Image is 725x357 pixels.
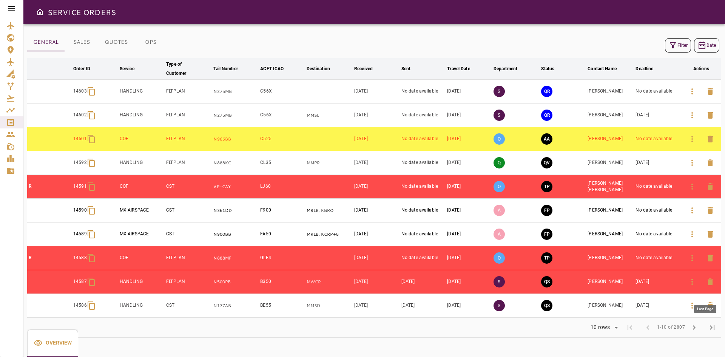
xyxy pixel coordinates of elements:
[118,199,165,223] td: MX AIRSPACE
[73,278,87,285] p: 14587
[118,104,165,127] td: HANDLING
[541,133,552,145] button: AWAITING ASSIGNMENT
[400,294,446,318] td: [DATE]
[213,160,257,166] p: N888KG
[213,255,257,261] p: N888MF
[213,88,257,95] p: N275MB
[494,133,505,145] p: O
[586,223,634,246] td: [PERSON_NAME]
[166,60,210,78] span: Type of Customer
[118,270,165,294] td: HANDLING
[165,270,212,294] td: FLTPLAN
[353,104,400,127] td: [DATE]
[307,279,352,285] p: MWCR
[118,246,165,270] td: COF
[401,64,411,73] div: Sent
[586,246,634,270] td: [PERSON_NAME]
[259,127,305,151] td: C525
[165,223,212,246] td: CST
[32,5,48,20] button: Open drawer
[636,64,653,73] div: Deadline
[400,270,446,294] td: [DATE]
[589,324,612,331] div: 10 rows
[494,229,505,240] p: A
[400,175,446,199] td: No date available
[120,64,144,73] span: Service
[447,64,470,73] div: Travel Date
[401,64,421,73] span: Sent
[665,38,691,53] button: Filter
[621,318,639,337] span: First Page
[353,270,400,294] td: [DATE]
[73,64,100,73] span: Order ID
[494,181,505,192] p: O
[588,64,626,73] span: Contact Name
[586,127,634,151] td: [PERSON_NAME]
[353,246,400,270] td: [DATE]
[259,294,305,318] td: BE55
[165,175,212,199] td: CST
[541,64,564,73] span: Status
[494,110,505,121] p: S
[118,223,165,246] td: MX AIRSPACE
[541,276,552,287] button: QUOTE SENT
[213,207,257,214] p: N361DD
[307,64,330,73] div: Destination
[586,80,634,104] td: [PERSON_NAME]
[683,82,701,100] button: Details
[701,273,719,291] button: Delete
[586,294,634,318] td: [PERSON_NAME]
[353,199,400,223] td: [DATE]
[446,199,492,223] td: [DATE]
[701,249,719,267] button: Delete
[307,160,352,166] p: MMPR
[541,252,552,264] button: TRIP PREPARATION
[165,80,212,104] td: FLTPLAN
[636,64,663,73] span: Deadline
[354,64,373,73] div: Received
[400,104,446,127] td: No date available
[586,151,634,175] td: [PERSON_NAME]
[586,175,634,199] td: [PERSON_NAME] [PERSON_NAME]
[259,199,305,223] td: F900
[446,294,492,318] td: [DATE]
[446,175,492,199] td: [DATE]
[165,294,212,318] td: CST
[446,104,492,127] td: [DATE]
[353,175,400,199] td: [DATE]
[259,80,305,104] td: C56X
[73,136,87,142] p: 14601
[165,199,212,223] td: CST
[446,151,492,175] td: [DATE]
[494,205,505,216] p: A
[165,104,212,127] td: FLTPLAN
[400,80,446,104] td: No date available
[353,294,400,318] td: [DATE]
[494,64,517,73] div: Department
[541,300,552,311] button: QUOTE SENT
[541,64,554,73] div: Status
[588,64,617,73] div: Contact Name
[400,223,446,246] td: No date available
[73,255,87,261] p: 14588
[213,64,247,73] span: Tail Number
[118,294,165,318] td: HANDLING
[586,104,634,127] td: [PERSON_NAME]
[634,127,681,151] td: No date available
[701,225,719,243] button: Delete
[683,249,701,267] button: Details
[683,201,701,219] button: Details
[353,127,400,151] td: [DATE]
[307,303,352,309] p: MMSD
[701,201,719,219] button: Delete
[259,246,305,270] td: GLF4
[213,279,257,285] p: N500PB
[213,112,257,119] p: N275MB
[639,318,657,337] span: Previous Page
[494,252,505,264] p: O
[29,183,70,190] p: R
[307,112,352,119] p: MMSL
[73,88,87,94] p: 14603
[683,154,701,172] button: Details
[446,80,492,104] td: [DATE]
